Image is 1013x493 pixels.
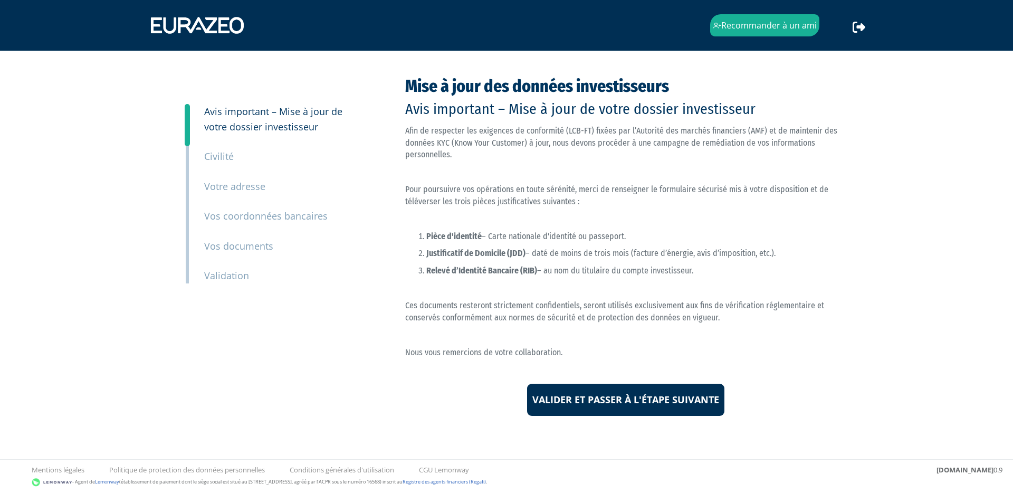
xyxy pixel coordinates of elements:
[32,465,84,475] a: Mentions légales
[405,347,846,359] p: Nous vous remercions de votre collaboration.
[204,150,234,163] small: Civilité
[405,184,846,208] p: Pour poursuivre vos opérations en toute sérénité, merci de renseigner le formulaire sécurisé mis ...
[405,300,846,324] p: Ces documents resteront strictement confidentiels, seront utilisés exclusivement aux fins de véri...
[527,384,724,416] input: Valider et passer à l'étape suivante
[204,269,249,282] small: Validation
[710,14,819,37] a: Recommander à un ami
[403,478,486,485] a: Registre des agents financiers (Regafi)
[936,465,1002,475] div: 0.9
[143,10,252,41] img: 1731417592-eurazeo_logo_blanc.png
[936,465,993,475] strong: [DOMAIN_NAME]
[204,180,265,193] small: Votre adresse
[426,231,846,243] p: – Carte nationale d'identité ou passeport.
[426,231,482,241] strong: Pièce d'identité
[419,465,469,475] a: CGU Lemonway
[32,477,72,488] img: logo-lemonway.png
[426,248,525,258] strong: Justificatif de Domicile (JDD)
[405,125,846,162] p: Afin de respecter les exigences de conformité (LCB-FT) fixées par l’Autorité des marchés financie...
[204,105,342,133] small: Avis important – Mise à jour de votre dossier investisseur
[290,465,394,475] a: Conditions générales d'utilisation
[204,240,273,252] small: Vos documents
[11,477,1002,488] div: - Agent de (établissement de paiement dont le siège social est situé au [STREET_ADDRESS], agréé p...
[109,465,265,475] a: Politique de protection des données personnelles
[405,99,846,120] p: Avis important – Mise à jour de votre dossier investisseur
[426,248,846,260] p: – daté de moins de trois mois (facture d’énergie, avis d’imposition, etc.).
[204,210,328,222] small: Vos coordonnées bancaires
[426,265,846,277] p: – au nom du titulaire du compte investisseur.
[95,478,119,485] a: Lemonway
[405,74,846,120] div: Mise à jour des données investisseurs
[185,104,190,146] a: 3
[426,266,537,276] strong: Relevé d’Identité Bancaire (RIB)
